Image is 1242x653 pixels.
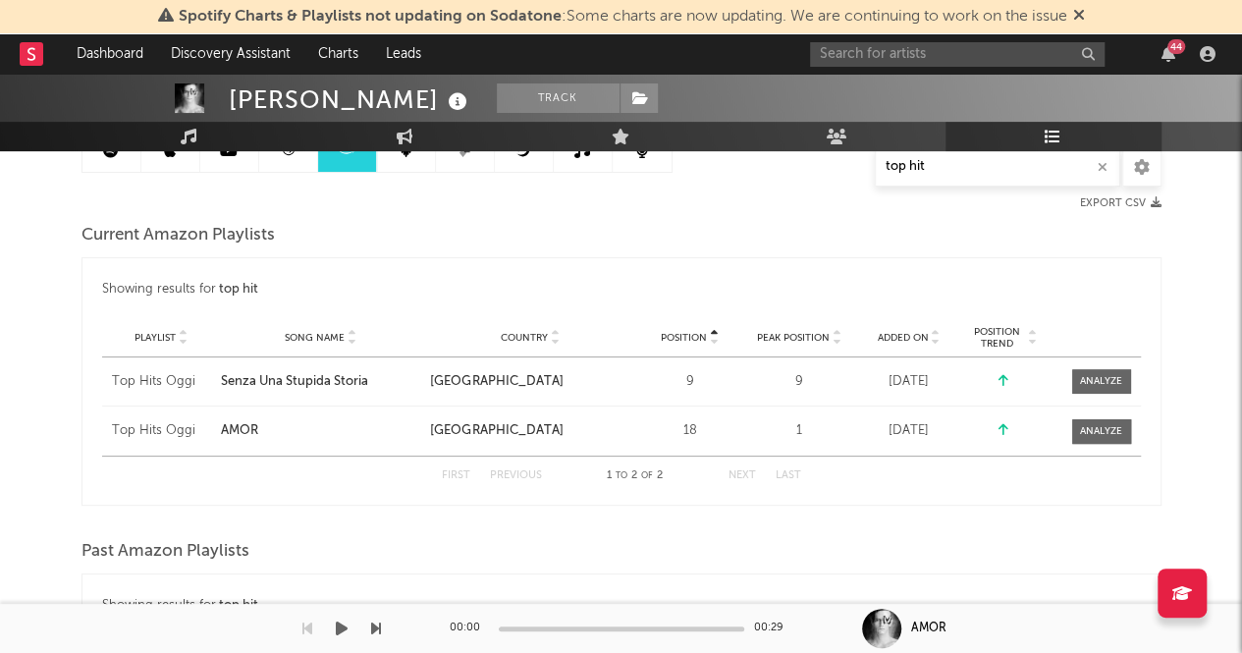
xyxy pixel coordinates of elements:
span: Current Amazon Playlists [81,224,275,247]
div: [DATE] [859,421,959,441]
span: Song Name [285,332,345,344]
span: Added On [878,332,929,344]
span: Spotify Charts & Playlists not updating on Sodatone [179,9,562,25]
button: First [442,470,470,481]
button: 44 [1161,46,1175,62]
span: Past Amazon Playlists [81,540,249,564]
a: AMOR [221,421,420,441]
div: top hit [219,278,258,301]
a: Top Hits Oggi [112,372,212,392]
div: 1 2 2 [581,464,689,488]
span: Dismiss [1073,9,1085,25]
span: Playlist [135,332,176,344]
span: : Some charts are now updating. We are continuing to work on the issue [179,9,1067,25]
a: Charts [304,34,372,74]
a: Discovery Assistant [157,34,304,74]
button: Next [729,470,756,481]
div: 18 [640,421,740,441]
span: to [616,471,627,480]
div: AMOR [911,620,946,637]
div: Showing results for [102,278,1141,301]
div: 00:29 [754,617,793,640]
div: top hit [219,594,258,618]
div: [DATE] [859,372,959,392]
div: 9 [640,372,740,392]
div: 9 [749,372,849,392]
a: Top Hits Oggi [112,421,212,441]
span: Country [501,332,548,344]
div: 00:00 [450,617,489,640]
div: [PERSON_NAME] [229,83,472,116]
span: Position [661,332,707,344]
span: Peak Position [757,332,830,344]
button: Last [776,470,801,481]
span: Position Trend [969,326,1026,350]
a: Leads [372,34,435,74]
input: Search for artists [810,42,1105,67]
a: Senza Una Stupida Storia [221,372,420,392]
div: [GEOGRAPHIC_DATA] [430,421,629,441]
input: Search Playlists/Charts [875,147,1120,187]
button: Previous [490,470,542,481]
a: Dashboard [63,34,157,74]
div: [GEOGRAPHIC_DATA] [430,372,629,392]
div: 44 [1167,39,1185,54]
button: Track [497,83,620,113]
span: of [641,471,653,480]
div: Showing results for [102,594,1141,618]
button: Export CSV [1080,197,1161,209]
div: 1 [749,421,849,441]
